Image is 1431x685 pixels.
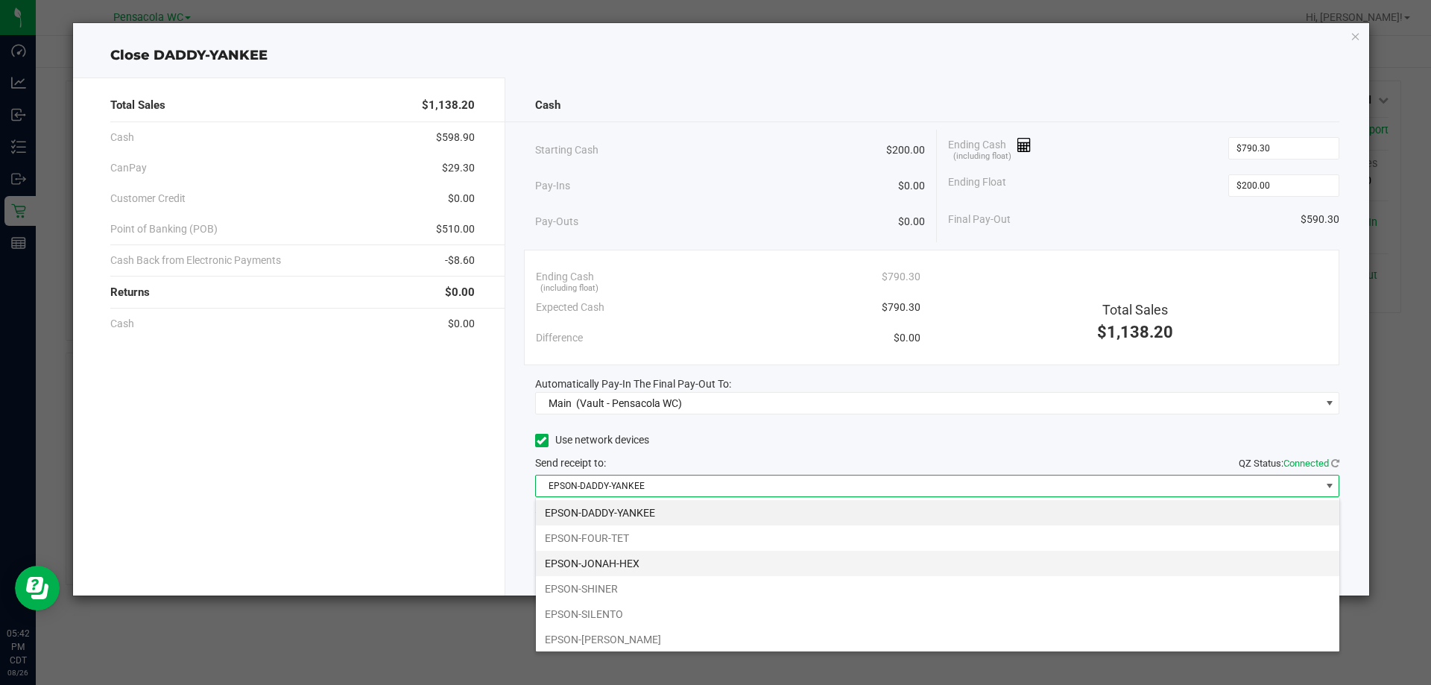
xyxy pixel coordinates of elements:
span: Difference [536,330,583,346]
span: $0.00 [448,191,475,206]
span: Ending Cash [536,269,594,285]
span: $1,138.20 [1097,323,1173,341]
span: Total Sales [1102,302,1168,318]
span: $598.90 [436,130,475,145]
span: Expected Cash [536,300,604,315]
span: Ending Float [948,174,1006,197]
span: Send receipt to: [535,457,606,469]
label: Use network devices [535,432,649,448]
span: $0.00 [448,316,475,332]
span: Total Sales [110,97,165,114]
li: EPSON-FOUR-TET [536,525,1339,551]
span: Customer Credit [110,191,186,206]
span: QZ Status: [1239,458,1339,469]
span: Main [549,397,572,409]
span: CanPay [110,160,147,176]
span: Cash [110,130,134,145]
div: Close DADDY-YANKEE [73,45,1370,66]
span: $790.30 [882,269,920,285]
li: EPSON-DADDY-YANKEE [536,500,1339,525]
span: (including float) [540,282,598,295]
span: Starting Cash [535,142,598,158]
span: Cash [535,97,560,114]
span: $0.00 [445,284,475,301]
span: $510.00 [436,221,475,237]
iframe: Resource center [15,566,60,610]
span: (Vault - Pensacola WC) [576,397,682,409]
span: Cash [110,316,134,332]
li: EPSON-[PERSON_NAME] [536,627,1339,652]
span: $0.00 [898,178,925,194]
span: Connected [1283,458,1329,469]
div: Returns [110,277,475,309]
span: Pay-Outs [535,214,578,230]
span: $0.00 [894,330,920,346]
span: $1,138.20 [422,97,475,114]
span: Ending Cash [948,137,1032,160]
span: EPSON-DADDY-YANKEE [536,476,1321,496]
li: EPSON-JONAH-HEX [536,551,1339,576]
span: -$8.60 [445,253,475,268]
span: Automatically Pay-In The Final Pay-Out To: [535,378,731,390]
span: Final Pay-Out [948,212,1011,227]
li: EPSON-SILENTO [536,602,1339,627]
span: $0.00 [898,214,925,230]
span: Pay-Ins [535,178,570,194]
li: EPSON-SHINER [536,576,1339,602]
span: $790.30 [882,300,920,315]
span: $29.30 [442,160,475,176]
span: $590.30 [1301,212,1339,227]
span: $200.00 [886,142,925,158]
span: Cash Back from Electronic Payments [110,253,281,268]
span: Point of Banking (POB) [110,221,218,237]
span: (including float) [953,151,1011,163]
